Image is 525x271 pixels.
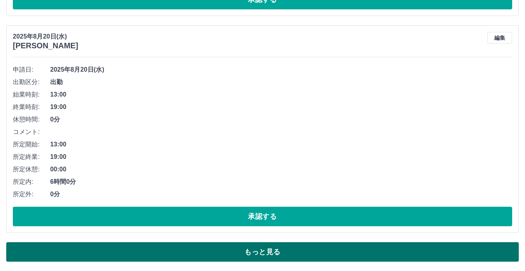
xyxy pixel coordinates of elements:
span: 出勤区分: [13,77,50,87]
span: 0分 [50,115,512,124]
span: 19:00 [50,152,512,162]
span: 13:00 [50,140,512,149]
span: 終業時刻: [13,102,50,112]
span: 出勤 [50,77,512,87]
button: 編集 [487,32,512,44]
span: 所定休憩: [13,165,50,174]
span: 休憩時間: [13,115,50,124]
p: 2025年8月20日(水) [13,32,78,41]
button: もっと見る [6,242,519,262]
span: 所定外: [13,190,50,199]
span: 所定開始: [13,140,50,149]
span: 00:00 [50,165,512,174]
span: 所定終業: [13,152,50,162]
button: 承認する [13,207,512,226]
span: コメント: [13,127,50,137]
span: 19:00 [50,102,512,112]
h3: [PERSON_NAME] [13,41,78,50]
span: 6時間0分 [50,177,512,187]
span: 0分 [50,190,512,199]
span: 始業時刻: [13,90,50,99]
span: 2025年8月20日(水) [50,65,512,74]
span: 13:00 [50,90,512,99]
span: 申請日: [13,65,50,74]
span: 所定内: [13,177,50,187]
